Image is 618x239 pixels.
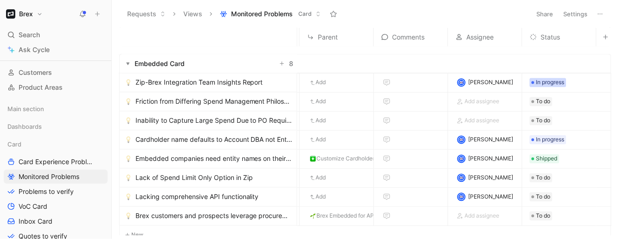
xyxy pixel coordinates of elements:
img: 💡 [125,194,132,200]
div: To do [530,173,553,183]
span: Zip-Brex Integration Team Insights Report [135,77,263,88]
span: Product Areas [19,83,63,92]
img: 💡 [125,80,132,86]
button: 🌱Brex Embedded for AP [307,211,378,222]
div: To do [530,193,553,202]
span: Embedded companies need entity names on their Zip virtual cards [135,153,293,165]
a: 💡Lacking comprehensive API functionality [125,192,293,203]
button: Requests [123,7,170,21]
span: 8 [290,58,294,69]
div: In progress [530,135,566,145]
button: Add [307,134,329,146]
button: Monitored ProblemsCard [216,7,325,21]
a: 💡Inability to Capture Large Spend Due to PO Requirement [125,115,293,126]
span: [PERSON_NAME] [469,135,514,145]
span: Customize Cardholder name via Feature Flag for Embedded customers [317,155,499,163]
a: Ask Cycle [4,43,108,57]
a: 💡Lack of Spend Limit Only Option in Zip [125,173,293,184]
a: VoC Card [4,199,108,213]
button: BrexBrex [4,7,45,20]
span: Friction from Differing Spend Management Philosophies [135,96,293,107]
span: Inability to Capture Large Spend Due to PO Requirement [135,115,293,126]
button: Views [179,7,206,21]
span: Monitored Problems [231,9,293,19]
div: Dashboards [4,119,108,133]
span: Add assignee [465,97,500,106]
a: Product Areas [4,80,108,94]
span: Cardholder name defaults to Account DBA not Entity DBA name [135,134,293,146]
span: Ask Cycle [19,44,50,55]
div: Main section [4,102,108,119]
span: [PERSON_NAME] [469,78,514,87]
img: avatar [458,80,465,86]
button: Add assignee [456,115,502,126]
button: Share [533,7,558,20]
button: Add [307,173,329,184]
img: avatar [458,175,465,181]
button: Add [307,77,329,88]
span: Status [541,32,560,43]
div: To do [530,212,553,221]
span: Customers [19,68,52,77]
a: 💡Brex customers and prospects leverage procurement and AP software outside of Brex [125,211,293,222]
img: 💡 [125,213,132,219]
span: Card [298,9,312,19]
a: 💡Friction from Differing Spend Management Philosophies [125,96,293,107]
span: Add assignee [465,212,500,221]
span: [PERSON_NAME] [469,154,514,164]
span: [PERSON_NAME] [469,193,514,202]
img: 💡 [125,156,132,162]
span: To do [536,212,551,221]
img: 🌱 [310,213,316,219]
div: Card [4,137,108,151]
img: 💡 [125,118,132,124]
span: Assignee [467,32,494,43]
div: Embedded Card [135,58,185,69]
div: To do [530,116,553,126]
span: Lacking comprehensive API functionality [135,192,259,203]
div: Search [4,28,108,42]
span: VoC Card [19,202,47,211]
button: Add [307,96,329,107]
a: 💡Embedded companies need entity names on their Zip virtual cards [125,153,293,165]
div: In progress [530,78,566,87]
button: Settings [560,7,592,20]
div: Shipped [530,154,560,164]
span: To do [536,173,551,183]
span: In progress [536,78,565,87]
span: Add assignee [465,116,500,126]
span: To do [536,116,551,126]
a: Problems to verify [4,185,108,199]
a: Card Experience Problems [4,155,108,169]
a: Inbox Card [4,214,108,228]
span: Shipped [536,154,558,164]
img: avatar [458,137,465,143]
span: Problems to verify [19,187,74,196]
span: Brex Embedded for AP [317,212,374,220]
div: To do [530,97,553,106]
span: Search [19,29,40,40]
span: Dashboards [7,122,42,131]
button: Add [307,192,329,203]
h1: Brex [19,10,33,18]
span: Brex customers and prospects leverage procurement and AP software outside of Brex [135,211,293,222]
a: Monitored Problems [4,170,108,184]
span: [PERSON_NAME] [469,173,514,183]
span: To do [536,97,551,106]
button: Add assignee [456,96,502,107]
span: In progress [536,135,565,145]
div: Main section [4,102,108,116]
img: avatar [458,156,465,162]
img: Brex [6,9,15,19]
span: Lack of Spend Limit Only Option in Zip [135,173,253,184]
img: 💡 [125,99,132,105]
button: Add [307,115,329,126]
a: Customers [4,66,108,80]
span: Monitored Problems [19,172,79,181]
img: avatar [458,194,465,200]
div: Dashboards [4,119,108,136]
img: 💡 [125,137,132,143]
span: Parent [318,32,338,43]
a: 💡Cardholder name defaults to Account DBA not Entity DBA name [125,134,293,146]
span: Card [7,139,21,149]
